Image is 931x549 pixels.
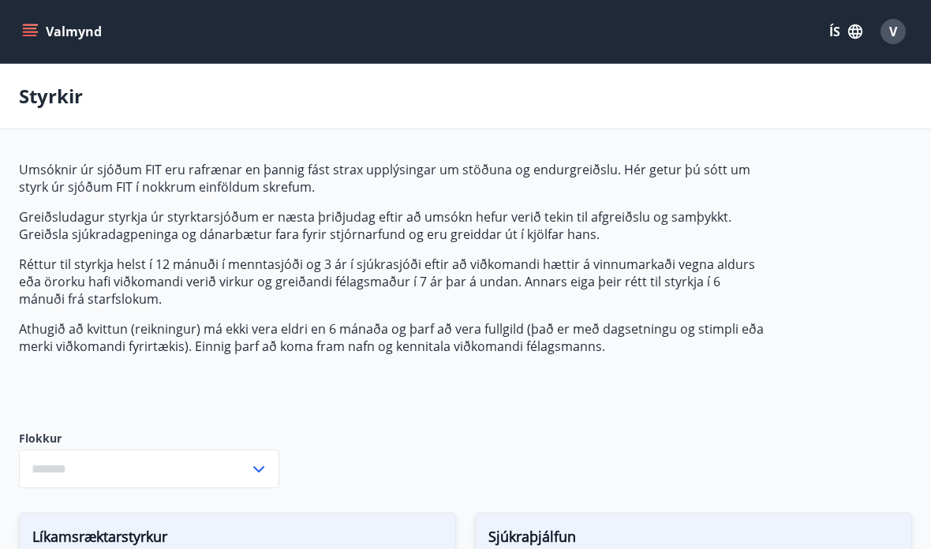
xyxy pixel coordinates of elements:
p: Réttur til styrkja helst í 12 mánuði í menntasjóði og 3 ár í sjúkrasjóði eftir að viðkomandi hætt... [19,256,764,308]
label: Flokkur [19,431,279,446]
button: V [874,13,912,50]
button: menu [19,17,108,46]
span: V [889,23,897,40]
p: Greiðsludagur styrkja úr styrktarsjóðum er næsta þriðjudag eftir að umsókn hefur verið tekin til ... [19,208,764,243]
p: Styrkir [19,83,83,110]
p: Umsóknir úr sjóðum FIT eru rafrænar en þannig fást strax upplýsingar um stöðuna og endurgreiðslu.... [19,161,764,196]
p: Athugið að kvittun (reikningur) má ekki vera eldri en 6 mánaða og þarf að vera fullgild (það er m... [19,320,764,355]
button: ÍS [821,17,871,46]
